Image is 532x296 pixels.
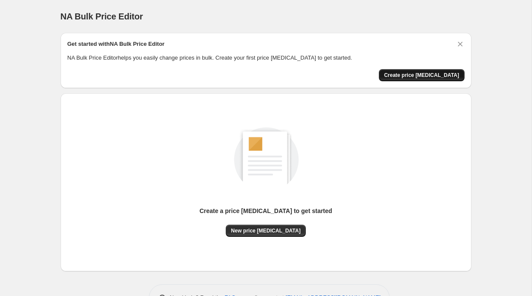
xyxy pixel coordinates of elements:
[67,54,465,62] p: NA Bulk Price Editor helps you easily change prices in bulk. Create your first price [MEDICAL_DAT...
[199,207,332,215] p: Create a price [MEDICAL_DATA] to get started
[231,227,301,234] span: New price [MEDICAL_DATA]
[67,40,165,48] h2: Get started with NA Bulk Price Editor
[456,40,465,48] button: Dismiss card
[379,69,465,81] button: Create price change job
[226,225,306,237] button: New price [MEDICAL_DATA]
[384,72,459,79] span: Create price [MEDICAL_DATA]
[61,12,143,21] span: NA Bulk Price Editor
